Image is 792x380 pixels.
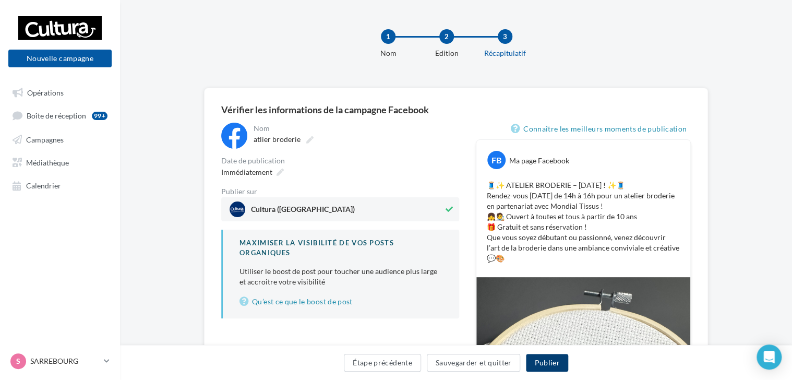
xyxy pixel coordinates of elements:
span: S [16,356,20,366]
a: Médiathèque [6,152,114,171]
div: Publier sur [221,188,459,195]
a: Qu’est ce que le boost de post [239,295,442,308]
div: Maximiser la visibilité de vos posts organiques [239,238,442,257]
div: Récapitulatif [472,48,538,58]
div: Nom [254,125,457,132]
span: Calendrier [26,181,61,190]
div: Date de publication [221,157,459,164]
div: Ma page Facebook [509,156,569,166]
p: SARREBOURG [30,356,100,366]
span: Cultura ([GEOGRAPHIC_DATA]) [251,206,355,217]
a: Connaître les meilleurs moments de publication [511,123,691,135]
span: atlier broderie [254,135,301,144]
div: FB [487,151,506,169]
button: Étape précédente [344,354,421,372]
div: 1 [381,29,395,44]
p: 🧵✨ ATELIER BRODERIE – [DATE] ! ✨🧵 Rendez-vous [DATE] de 14h à 16h pour un atelier broderie en par... [487,180,680,264]
span: Opérations [27,88,64,97]
a: Boîte de réception99+ [6,105,114,125]
div: 2 [439,29,454,44]
a: Calendrier [6,175,114,194]
button: Sauvegarder et quitter [427,354,521,372]
span: Immédiatement [221,168,272,176]
div: Edition [413,48,480,58]
button: Nouvelle campagne [8,50,112,67]
div: Vérifier les informations de la campagne Facebook [221,105,691,114]
span: Boîte de réception [27,111,86,120]
div: 99+ [92,112,107,120]
a: Campagnes [6,129,114,148]
div: 3 [498,29,512,44]
button: Publier [526,354,568,372]
div: Nom [355,48,422,58]
a: Opérations [6,82,114,101]
div: Open Intercom Messenger [757,345,782,370]
p: Utiliser le boost de post pour toucher une audience plus large et accroitre votre visibilité [239,266,442,287]
span: Campagnes [26,135,64,144]
a: S SARREBOURG [8,351,112,371]
span: Médiathèque [26,158,69,167]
